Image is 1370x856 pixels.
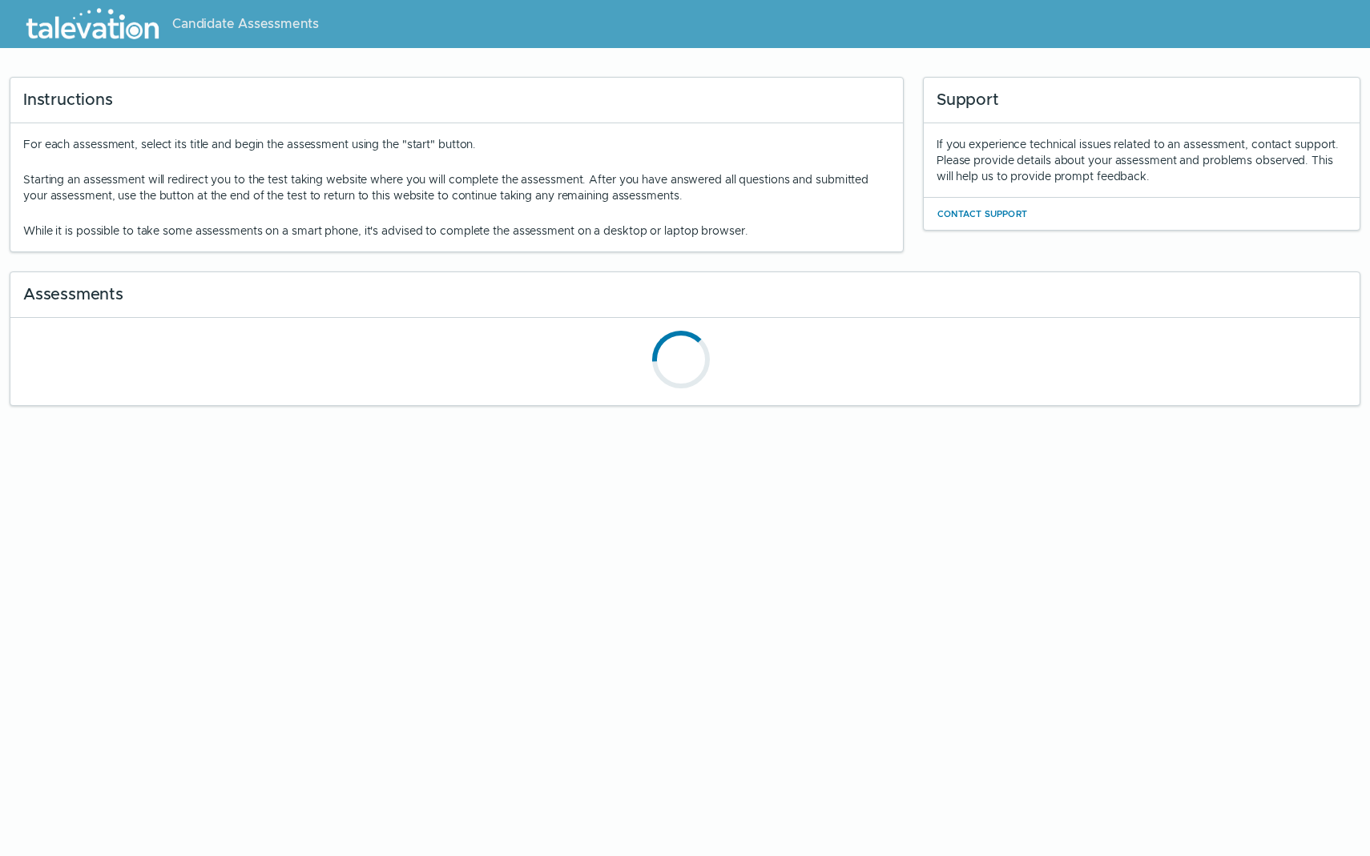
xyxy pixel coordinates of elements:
[924,78,1360,123] div: Support
[10,272,1360,318] div: Assessments
[937,204,1028,223] button: Contact Support
[19,4,166,44] img: Talevation_Logo_Transparent_white.png
[23,136,890,239] div: For each assessment, select its title and begin the assessment using the "start" button.
[172,14,319,34] span: Candidate Assessments
[23,171,890,203] p: Starting an assessment will redirect you to the test taking website where you will complete the a...
[23,223,890,239] p: While it is possible to take some assessments on a smart phone, it's advised to complete the asse...
[10,78,903,123] div: Instructions
[937,136,1347,184] div: If you experience technical issues related to an assessment, contact support. Please provide deta...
